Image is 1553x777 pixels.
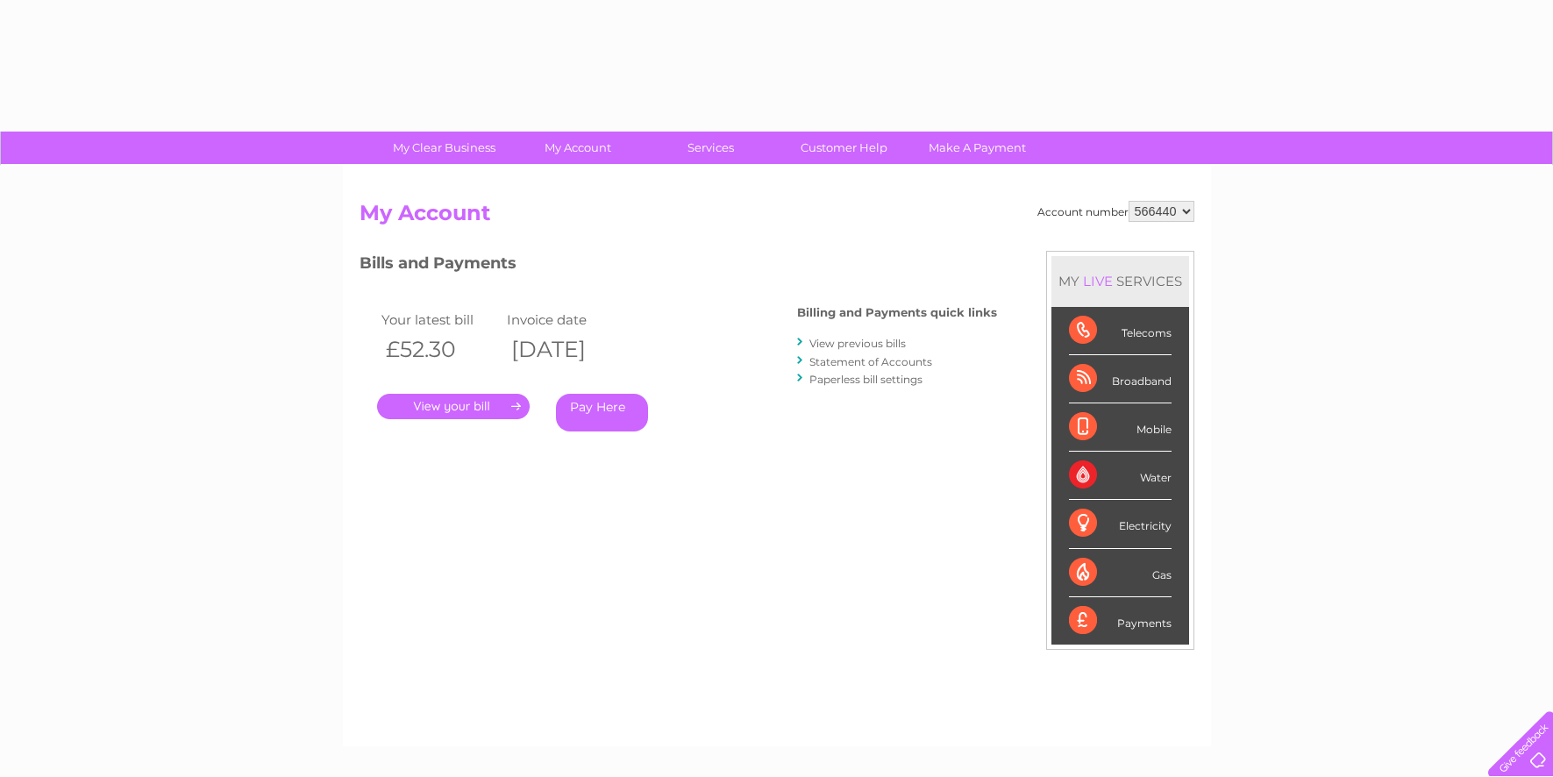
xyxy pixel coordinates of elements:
[1069,500,1172,548] div: Electricity
[1069,403,1172,452] div: Mobile
[1051,256,1189,306] div: MY SERVICES
[556,394,648,431] a: Pay Here
[360,201,1194,234] h2: My Account
[372,132,516,164] a: My Clear Business
[1069,307,1172,355] div: Telecoms
[1079,273,1116,289] div: LIVE
[502,331,629,367] th: [DATE]
[1069,355,1172,403] div: Broadband
[809,373,923,386] a: Paperless bill settings
[377,331,503,367] th: £52.30
[377,394,530,419] a: .
[505,132,650,164] a: My Account
[360,251,997,282] h3: Bills and Payments
[1037,201,1194,222] div: Account number
[1069,597,1172,645] div: Payments
[905,132,1050,164] a: Make A Payment
[809,355,932,368] a: Statement of Accounts
[809,337,906,350] a: View previous bills
[1069,549,1172,597] div: Gas
[797,306,997,319] h4: Billing and Payments quick links
[502,308,629,331] td: Invoice date
[377,308,503,331] td: Your latest bill
[1069,452,1172,500] div: Water
[638,132,783,164] a: Services
[772,132,916,164] a: Customer Help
